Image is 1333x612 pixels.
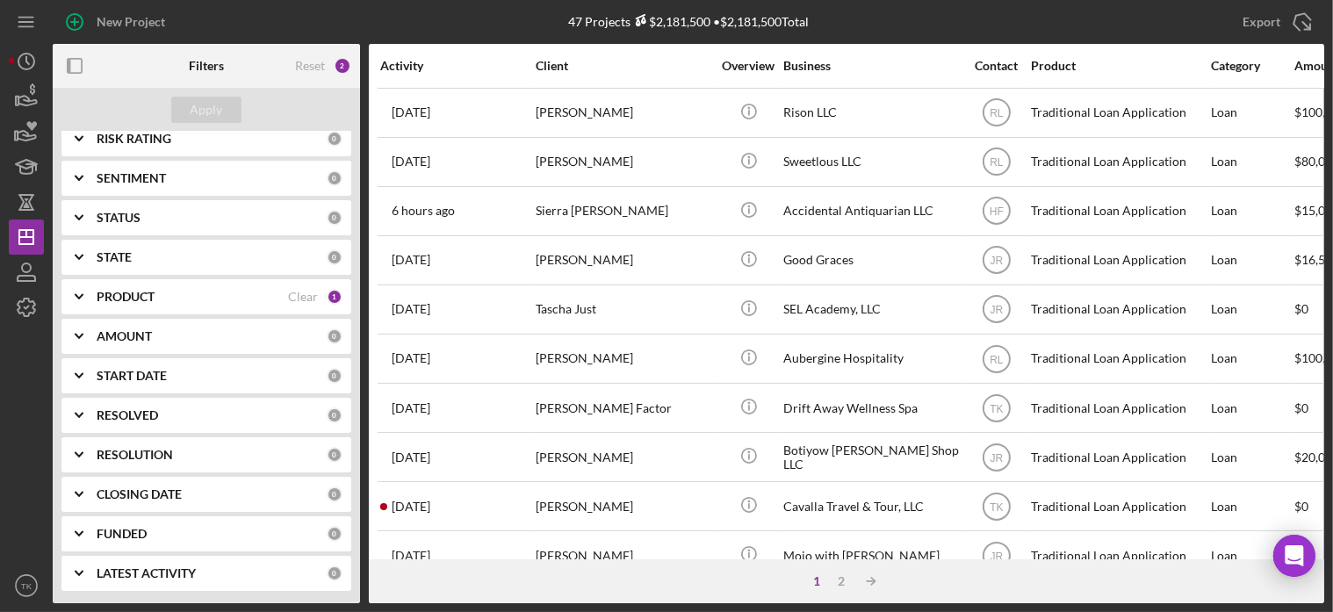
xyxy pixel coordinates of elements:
[536,237,711,284] div: [PERSON_NAME]
[1211,483,1293,529] div: Loan
[783,483,959,529] div: Cavalla Travel & Tour, LLC
[1211,59,1293,73] div: Category
[1031,335,1207,382] div: Traditional Loan Application
[536,286,711,333] div: Tascha Just
[536,434,711,480] div: [PERSON_NAME]
[1031,434,1207,480] div: Traditional Loan Application
[990,107,1004,119] text: RL
[536,90,711,136] div: [PERSON_NAME]
[1031,59,1207,73] div: Product
[783,59,959,73] div: Business
[1031,188,1207,234] div: Traditional Loan Application
[783,532,959,579] div: Mojo with [PERSON_NAME]
[1031,483,1207,529] div: Traditional Loan Application
[1031,139,1207,185] div: Traditional Loan Application
[804,574,829,588] div: 1
[783,139,959,185] div: Sweetlous LLC
[392,351,430,365] time: 2025-07-07 17:34
[990,304,1003,316] text: JR
[97,329,152,343] b: AMOUNT
[1211,385,1293,431] div: Loan
[630,14,710,29] div: $2,181,500
[392,302,430,316] time: 2025-09-23 15:53
[392,105,430,119] time: 2025-10-02 16:02
[380,59,534,73] div: Activity
[392,401,430,415] time: 2025-06-11 14:25
[97,250,132,264] b: STATE
[392,500,430,514] time: 2025-06-06 23:00
[1294,499,1308,514] span: $0
[1031,532,1207,579] div: Traditional Loan Application
[327,486,342,502] div: 0
[97,487,182,501] b: CLOSING DATE
[536,385,711,431] div: [PERSON_NAME] Factor
[21,581,32,591] text: TK
[97,369,167,383] b: START DATE
[536,139,711,185] div: [PERSON_NAME]
[327,368,342,384] div: 0
[97,408,158,422] b: RESOLVED
[1211,335,1293,382] div: Loan
[783,434,959,480] div: Botiyow [PERSON_NAME] Shop LLC
[1211,139,1293,185] div: Loan
[9,568,44,603] button: TK
[990,451,1003,464] text: JR
[327,328,342,344] div: 0
[97,4,165,40] div: New Project
[171,97,241,123] button: Apply
[1211,532,1293,579] div: Loan
[97,566,196,580] b: LATEST ACTIVITY
[990,500,1003,513] text: TK
[536,483,711,529] div: [PERSON_NAME]
[392,155,430,169] time: 2025-10-01 15:18
[1031,286,1207,333] div: Traditional Loan Application
[1294,301,1308,316] span: $0
[1211,237,1293,284] div: Loan
[392,253,430,267] time: 2025-04-22 19:13
[536,188,711,234] div: Sierra [PERSON_NAME]
[1211,90,1293,136] div: Loan
[97,132,171,146] b: RISK RATING
[1225,4,1324,40] button: Export
[963,59,1029,73] div: Contact
[327,131,342,147] div: 0
[1211,286,1293,333] div: Loan
[783,286,959,333] div: SEL Academy, LLC
[990,205,1004,218] text: HF
[829,574,854,588] div: 2
[1273,535,1315,577] div: Open Intercom Messenger
[191,97,223,123] div: Apply
[53,4,183,40] button: New Project
[327,565,342,581] div: 0
[536,335,711,382] div: [PERSON_NAME]
[990,402,1003,414] text: TK
[536,59,711,73] div: Client
[1211,434,1293,480] div: Loan
[1031,385,1207,431] div: Traditional Loan Application
[97,171,166,185] b: SENTIMENT
[716,59,782,73] div: Overview
[288,290,318,304] div: Clear
[327,407,342,423] div: 0
[1031,237,1207,284] div: Traditional Loan Application
[327,210,342,226] div: 0
[97,448,173,462] b: RESOLUTION
[568,14,809,29] div: 47 Projects • $2,181,500 Total
[327,289,342,305] div: 1
[783,188,959,234] div: Accidental Antiquarian LLC
[392,549,430,563] time: 2025-05-15 16:46
[327,447,342,463] div: 0
[97,211,141,225] b: STATUS
[392,204,455,218] time: 2025-10-07 12:09
[189,59,224,73] b: Filters
[990,255,1003,267] text: JR
[783,335,959,382] div: Aubergine Hospitality
[295,59,325,73] div: Reset
[1243,4,1280,40] div: Export
[1294,400,1308,415] span: $0
[327,170,342,186] div: 0
[990,353,1004,365] text: RL
[783,237,959,284] div: Good Graces
[1211,188,1293,234] div: Loan
[1031,90,1207,136] div: Traditional Loan Application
